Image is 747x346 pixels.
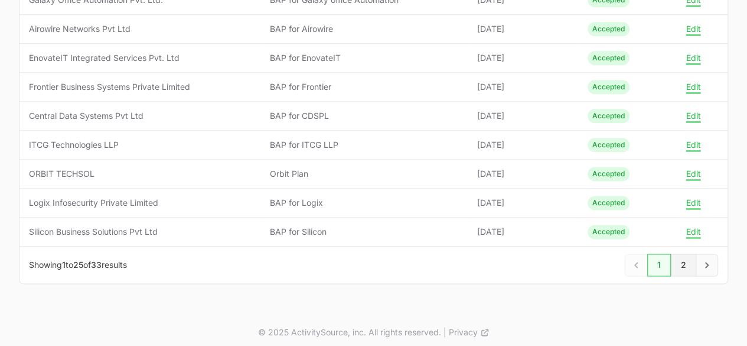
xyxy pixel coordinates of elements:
[686,53,700,63] button: Edit
[29,139,250,151] span: ITCG Technologies LLP
[269,81,458,93] span: BAP for Frontier
[29,81,250,93] span: Frontier Business Systems Private Limited
[269,139,458,151] span: BAP for ITCG LLP
[477,168,569,180] span: [DATE]
[686,111,700,121] button: Edit
[686,198,700,208] button: Edit
[269,110,458,122] span: BAP for CDSPL
[29,259,127,271] p: Showing to of results
[73,260,83,270] span: 25
[686,140,700,150] button: Edit
[62,260,66,270] span: 1
[477,226,569,238] span: [DATE]
[29,226,250,238] span: Silicon Business Solutions Pvt Ltd
[29,23,250,35] span: Airowire Networks Pvt Ltd
[671,254,696,276] a: 2
[443,326,446,338] span: |
[686,227,700,237] button: Edit
[269,52,458,64] span: BAP for EnovateIT
[477,139,569,151] span: [DATE]
[477,81,569,93] span: [DATE]
[477,197,569,209] span: [DATE]
[29,52,250,64] span: EnovateIT Integrated Services Pvt. Ltd
[477,23,569,35] span: [DATE]
[269,226,458,238] span: BAP for Silicon
[647,254,671,276] a: 1
[269,23,458,35] span: BAP for Airowire
[686,169,700,179] button: Edit
[269,168,458,180] span: Orbit Plan
[696,254,718,276] a: Next
[477,52,569,64] span: [DATE]
[269,197,458,209] span: BAP for Logix
[29,197,250,209] span: Logix Infosecurity Private Limited
[258,326,441,338] p: © 2025 ActivitySource, inc. All rights reserved.
[477,110,569,122] span: [DATE]
[29,168,250,180] span: ORBIT TECHSOL
[29,110,250,122] span: Central Data Systems Pvt Ltd
[449,326,490,338] a: Privacy
[686,82,700,92] button: Edit
[686,24,700,34] button: Edit
[91,260,102,270] span: 33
